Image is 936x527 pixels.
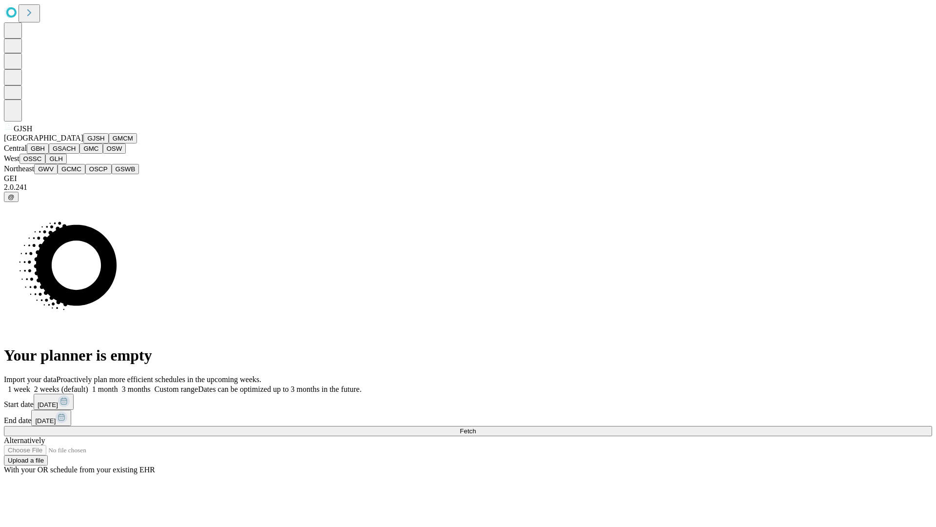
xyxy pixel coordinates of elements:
[31,410,71,426] button: [DATE]
[79,143,102,154] button: GMC
[103,143,126,154] button: OSW
[92,385,118,393] span: 1 month
[4,455,48,466] button: Upload a file
[4,192,19,202] button: @
[57,375,261,384] span: Proactively plan more efficient schedules in the upcoming weeks.
[112,164,139,174] button: GSWB
[35,417,56,425] span: [DATE]
[4,346,932,365] h1: Your planner is empty
[122,385,151,393] span: 3 months
[38,401,58,408] span: [DATE]
[8,193,15,201] span: @
[109,133,137,143] button: GMCM
[85,164,112,174] button: OSCP
[460,427,476,435] span: Fetch
[4,134,83,142] span: [GEOGRAPHIC_DATA]
[19,154,46,164] button: OSSC
[34,394,74,410] button: [DATE]
[8,385,30,393] span: 1 week
[27,143,49,154] button: GBH
[34,385,88,393] span: 2 weeks (default)
[4,174,932,183] div: GEI
[4,375,57,384] span: Import your data
[4,394,932,410] div: Start date
[4,144,27,152] span: Central
[155,385,198,393] span: Custom range
[58,164,85,174] button: GCMC
[45,154,66,164] button: GLH
[4,466,155,474] span: With your OR schedule from your existing EHR
[4,426,932,436] button: Fetch
[83,133,109,143] button: GJSH
[14,124,32,133] span: GJSH
[4,154,19,162] span: West
[4,164,34,173] span: Northeast
[198,385,361,393] span: Dates can be optimized up to 3 months in the future.
[4,410,932,426] div: End date
[4,183,932,192] div: 2.0.241
[4,436,45,445] span: Alternatively
[49,143,79,154] button: GSACH
[34,164,58,174] button: GWV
